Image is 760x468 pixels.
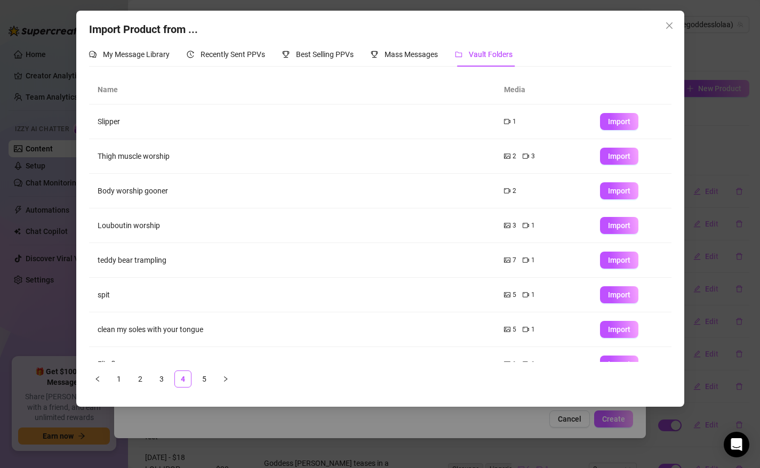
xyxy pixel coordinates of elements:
div: Open Intercom Messenger [724,432,749,457]
span: Import [608,152,630,160]
a: 2 [132,371,148,387]
td: spit [89,278,495,312]
li: 2 [132,370,149,388]
span: video-camera [523,257,529,263]
span: left [94,376,101,382]
span: 1 [531,325,535,335]
td: Louboutin worship [89,208,495,243]
span: video-camera [504,118,510,125]
span: Import [608,360,630,368]
li: Previous Page [89,370,106,388]
span: video-camera [523,292,529,298]
span: Mass Messages [385,50,438,59]
span: comment [89,51,97,58]
td: Slipper [89,104,495,139]
li: 1 [110,370,127,388]
span: Recently Sent PPVs [201,50,265,59]
button: left [89,370,106,388]
span: 5 [513,325,516,335]
span: Best Selling PPVs [296,50,354,59]
a: 4 [175,371,191,387]
span: 1 [513,359,516,369]
span: 2 [513,151,516,162]
span: 1 [513,117,516,127]
li: 4 [174,370,191,388]
span: 3 [513,221,516,231]
span: trophy [371,51,378,58]
span: 3 [531,151,535,162]
th: Media [495,75,591,104]
span: 2 [513,186,516,196]
button: Import [600,182,638,199]
span: 1 [531,290,535,300]
span: picture [504,257,510,263]
td: Thigh muscle worship [89,139,495,174]
span: Import [608,187,630,195]
button: Import [600,252,638,269]
span: picture [504,292,510,298]
button: Import [600,321,638,338]
td: Flip flops [89,347,495,382]
span: Close [661,21,678,30]
button: Import [600,113,638,130]
a: 1 [111,371,127,387]
span: video-camera [523,326,529,333]
span: Import [608,291,630,299]
span: 1 [531,255,535,265]
button: Import [600,286,638,303]
th: Name [89,75,495,104]
span: picture [504,153,510,159]
span: video-camera [504,188,510,194]
span: 1 [531,359,535,369]
button: right [217,370,234,388]
span: Vault Folders [469,50,513,59]
span: video-camera [523,361,529,367]
td: teddy bear trampling [89,243,495,278]
span: 7 [513,255,516,265]
span: 1 [531,221,535,231]
li: 3 [153,370,170,388]
span: right [222,376,229,382]
span: Import [608,325,630,334]
td: clean my soles with your tongue [89,312,495,347]
span: picture [504,222,510,229]
button: Import [600,356,638,373]
span: close [665,21,674,30]
a: 5 [196,371,212,387]
span: 5 [513,290,516,300]
li: 5 [196,370,213,388]
button: Close [661,17,678,34]
span: Import [608,117,630,126]
span: picture [504,361,510,367]
button: Import [600,148,638,165]
span: trophy [282,51,290,58]
span: My Message Library [103,50,170,59]
span: picture [504,326,510,333]
td: Body worship gooner [89,174,495,208]
a: 3 [154,371,170,387]
span: Import Product from ... [89,23,198,36]
span: Import [608,221,630,230]
span: video-camera [523,222,529,229]
button: Import [600,217,638,234]
span: folder [455,51,462,58]
li: Next Page [217,370,234,388]
span: video-camera [523,153,529,159]
span: history [187,51,194,58]
span: Import [608,256,630,264]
